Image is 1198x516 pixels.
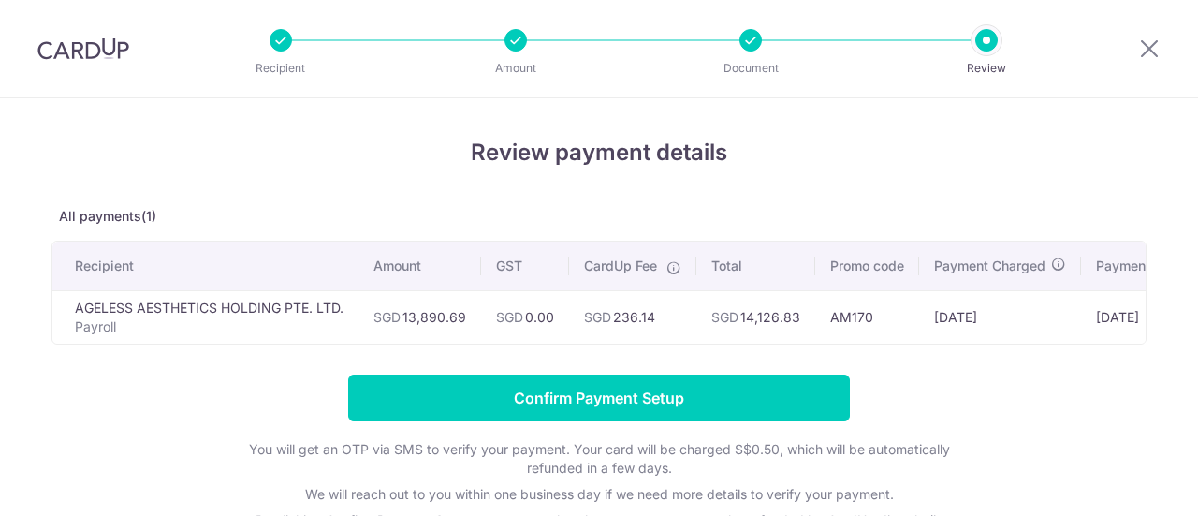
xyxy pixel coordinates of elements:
span: Payment Charged [934,257,1045,275]
p: Amount [446,59,585,78]
p: We will reach out to you within one business day if we need more details to verify your payment. [225,485,973,504]
span: SGD [584,309,611,325]
td: 13,890.69 [358,290,481,344]
h4: Review payment details [51,136,1147,170]
th: Total [696,242,815,290]
span: Payment Due [1096,257,1178,275]
input: Confirm Payment Setup [348,375,850,421]
th: Amount [358,242,481,290]
td: 236.14 [569,290,696,344]
th: Recipient [52,242,358,290]
span: SGD [496,309,523,325]
th: GST [481,242,569,290]
td: AM170 [815,290,919,344]
td: AGELESS AESTHETICS HOLDING PTE. LTD. [52,290,358,344]
td: 0.00 [481,290,569,344]
td: 14,126.83 [696,290,815,344]
iframe: Opens a widget where you can find more information [1078,460,1179,507]
span: CardUp Fee [584,257,657,275]
p: Review [917,59,1056,78]
img: CardUp [37,37,129,60]
th: Promo code [815,242,919,290]
p: All payments(1) [51,207,1147,226]
p: Payroll [75,317,343,336]
span: SGD [373,309,401,325]
p: Recipient [212,59,350,78]
p: You will get an OTP via SMS to verify your payment. Your card will be charged S$0.50, which will ... [225,440,973,478]
span: SGD [711,309,738,325]
td: [DATE] [919,290,1081,344]
p: Document [681,59,820,78]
